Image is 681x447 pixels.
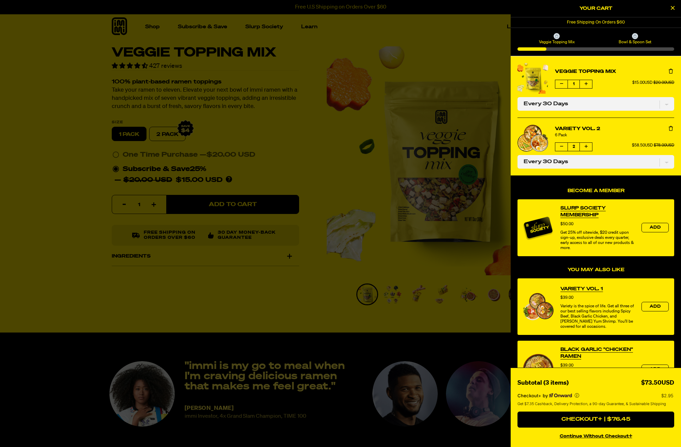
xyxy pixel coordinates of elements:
[667,125,674,132] button: Remove Variety Vol. 2
[517,118,674,175] li: product
[560,205,635,218] a: View Slurp Society Membership
[523,293,554,320] img: View Variety Vol. 1
[517,125,548,152] a: View details for Variety Vol. 2
[517,412,674,428] button: Checkout+ | $76.45
[517,3,674,14] h2: Your Cart
[632,81,652,85] span: $15.00USD
[517,63,548,94] img: Veggie Topping Mix
[560,286,603,292] a: View Variety Vol. 1
[667,68,674,75] button: Remove Veggie Topping Mix
[650,305,661,309] span: Add
[517,380,569,386] span: Subtotal (3 items)
[653,81,674,85] span: $20.00USD
[555,125,674,133] a: Variety Vol. 2
[597,39,673,45] span: Bowl & Spoon Set
[517,188,674,194] h4: Become a Member
[641,223,669,232] button: Add the product, Slurp Society Membership to Cart
[575,393,579,398] button: More info
[517,267,674,273] h4: You may also like
[641,365,669,374] button: Add the product, Black Garlic "Chicken" Ramen to Cart
[568,80,580,88] span: 1
[523,354,554,385] img: View Black Garlic "Chicken" Ramen
[555,133,674,138] div: 6 Pack
[549,393,572,398] a: Powered by Onward
[632,143,653,148] span: $58.50USD
[650,226,661,230] span: Add
[517,199,674,262] div: Become a Member
[517,155,674,169] select: Subscription delivery frequency
[517,430,674,440] button: continue without Checkout+
[517,388,674,412] section: Checkout+
[543,393,548,398] span: by
[560,296,573,300] span: $39.00
[517,199,674,256] div: product
[517,63,548,94] a: View details for Veggie Topping Mix
[560,230,635,251] div: Get 25% off sitewide, $20 credit upon sign-up, exclusive deals every quarter, early access to all...
[555,80,568,88] button: Decrease quantity of Veggie Topping Mix
[517,56,674,118] li: product
[517,393,541,398] span: Checkout+
[519,39,595,45] span: Veggie Topping Mix
[517,340,674,398] div: product
[523,212,554,243] img: Membership image
[517,401,666,407] span: Get $7.35 Cashback, Delivery Protection, a 90-day Guarantee, & Sustainable Shipping
[580,80,592,88] button: Increase quantity of Veggie Topping Mix
[511,17,681,28] div: 1 of 1
[560,346,635,360] a: View Black Garlic "Chicken" Ramen
[654,143,674,148] span: $78.00USD
[661,393,674,398] p: $2.95
[568,143,580,151] span: 2
[641,378,674,388] div: $73.50USD
[555,68,674,75] a: Veggie Topping Mix
[560,304,635,329] div: Variety is the spice of life. Get all three of our best selling flavors including Spicy Beef, Bla...
[667,3,678,14] button: Close Cart
[517,125,548,152] img: Variety Vol. 2
[580,143,592,151] button: Increase quantity of Variety Vol. 2
[560,364,573,368] span: $39.00
[517,97,674,111] select: Subscription delivery frequency
[641,302,669,311] button: Add the product, Variety Vol. 1 to Cart
[560,222,573,226] span: $50.00
[650,367,661,371] span: Add
[517,278,674,335] div: product
[555,143,568,151] button: Decrease quantity of Variety Vol. 2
